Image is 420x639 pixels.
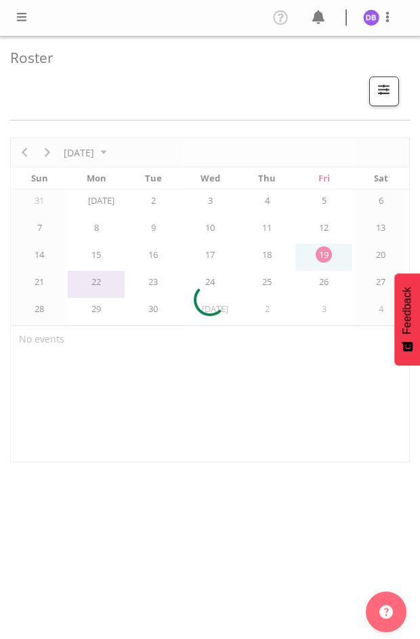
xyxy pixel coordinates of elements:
[379,605,393,619] img: help-xxl-2.png
[369,76,399,106] button: Filter Shifts
[394,273,420,366] button: Feedback - Show survey
[363,9,379,26] img: dawn-belshaw1857.jpg
[10,50,399,66] h4: Roster
[401,287,413,334] span: Feedback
